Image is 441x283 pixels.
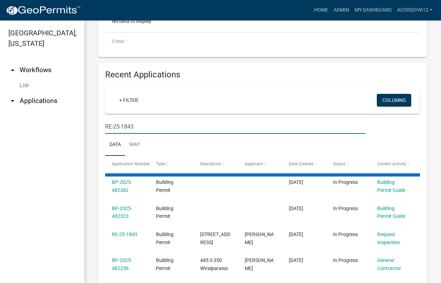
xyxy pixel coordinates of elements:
[377,257,401,271] a: General Contractor
[156,206,174,219] span: Building Permit
[105,33,420,50] div: 0 total
[289,161,313,166] span: Date Created
[377,206,405,219] a: Building Permit Guide
[289,257,303,263] span: 09/22/2025
[282,156,326,173] datatable-header-cell: Date Created
[326,156,371,173] datatable-header-cell: Status
[377,232,400,245] a: Request Inspection
[194,156,238,173] datatable-header-cell: Description
[105,70,420,80] h4: Recent Applications
[333,179,358,185] span: In Progress
[156,232,174,245] span: Building Permit
[112,206,132,219] a: BP-2025-482323
[333,206,358,211] span: In Progress
[112,232,137,237] a: RE-25-1843
[8,97,17,105] i: arrow_drop_down
[156,257,174,271] span: Building Permit
[371,156,415,173] datatable-header-cell: Current Activity
[114,94,144,106] a: + Filter
[289,179,303,185] span: 09/22/2025
[289,232,303,237] span: 09/22/2025
[112,257,132,271] a: BP-2025-482256
[333,257,358,263] span: In Progress
[112,161,150,166] span: Application Number
[333,232,358,237] span: In Progress
[311,4,331,17] a: Home
[333,161,345,166] span: Status
[331,4,352,17] a: Admin
[245,232,274,245] span: Tori Judy
[8,66,17,74] i: arrow_drop_up
[394,4,435,17] a: ACORDOVA12
[200,161,222,166] span: Description
[105,15,420,32] div: No data to display
[289,206,303,211] span: 09/22/2025
[352,4,394,17] a: My Dashboard
[149,156,194,173] datatable-header-cell: Type
[200,232,230,245] span: 490 Roxbury RdValparaiso
[105,156,149,173] datatable-header-cell: Application Number
[105,119,366,134] input: Search for applications
[238,156,282,173] datatable-header-cell: Applicant
[105,134,125,156] a: Data
[245,161,263,166] span: Applicant
[125,134,144,156] a: Map
[156,161,165,166] span: Type
[377,94,411,106] button: Columns
[377,179,405,193] a: Building Permit Guide
[200,257,228,271] span: 445 S 350 WValparaiso
[156,179,174,193] span: Building Permit
[377,161,406,166] span: Current Activity
[112,179,132,193] a: BP-2025-482382
[245,257,274,271] span: Jeff Wiers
